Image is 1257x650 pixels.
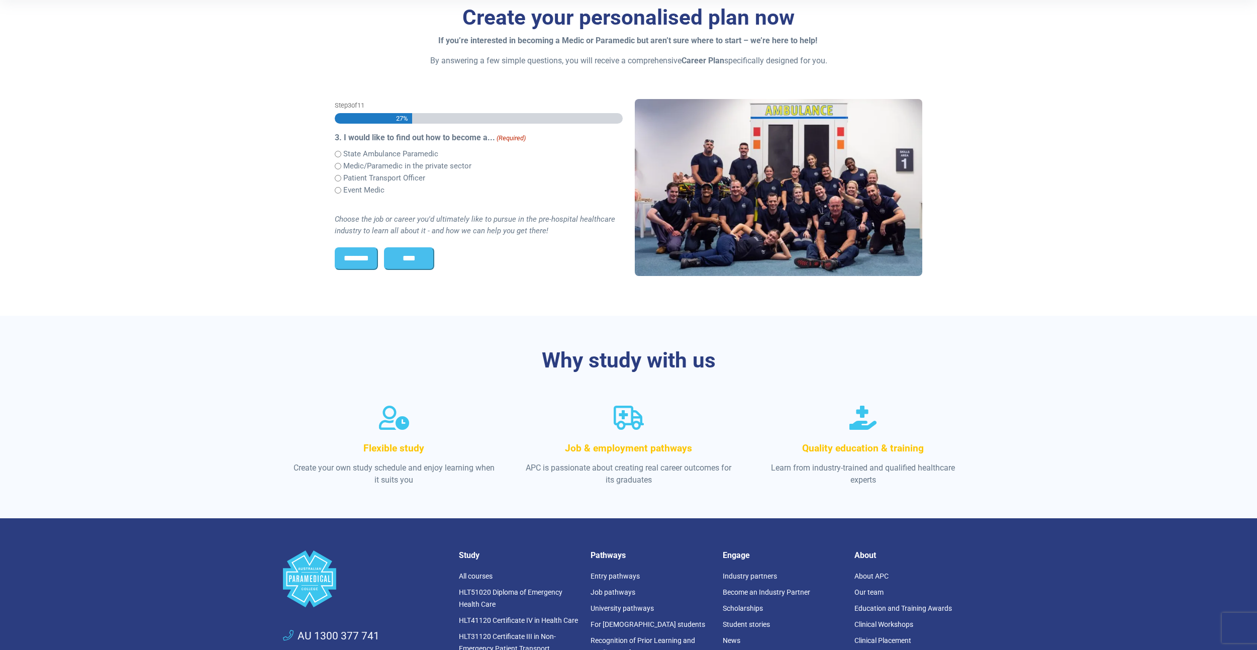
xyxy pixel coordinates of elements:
strong: If you’re interested in becoming a Medic or Paramedic but aren’t sure where to start – we’re here... [438,36,817,45]
a: Education and Training Awards [854,604,952,612]
span: Job & employment pathways [565,442,692,454]
i: Choose the job or career you'd ultimately like to pursue in the pre-hospital healthcare industry ... [335,215,615,235]
h5: About [854,550,975,560]
strong: Career Plan [682,56,724,65]
a: Our team [854,588,884,596]
h3: Why study with us [335,348,923,374]
span: 3 [348,102,351,109]
legend: 3. I would like to find out how to become a... [335,132,623,144]
a: Clinical Placement [854,636,911,644]
p: Learn from industry-trained and qualified healthcare experts [760,462,966,486]
a: Become an Industry Partner [723,588,810,596]
label: Medic/Paramedic in the private sector [343,160,471,172]
span: (Required) [496,133,526,143]
h5: Engage [723,550,843,560]
span: Quality education & training [802,442,924,454]
a: For [DEMOGRAPHIC_DATA] students [591,620,705,628]
p: By answering a few simple questions, you will receive a comprehensive specifically designed for you. [335,55,923,67]
h5: Study [459,550,579,560]
a: Industry partners [723,572,777,580]
h3: Create your personalised plan now [335,5,923,31]
p: Create your own study schedule and enjoy learning when it suits you [291,462,498,486]
a: AU 1300 377 741 [283,628,379,644]
label: Event Medic [343,184,384,196]
p: APC is passionate about creating real career outcomes for its graduates [525,462,732,486]
a: HLT41120 Certificate IV in Health Care [459,616,578,624]
a: News [723,636,740,644]
a: Clinical Workshops [854,620,913,628]
a: Entry pathways [591,572,640,580]
span: Flexible study [363,442,424,454]
a: About APC [854,572,889,580]
label: Patient Transport Officer [343,172,425,184]
a: University pathways [591,604,654,612]
span: 11 [357,102,364,109]
span: 27% [395,113,408,124]
a: HLT51020 Diploma of Emergency Health Care [459,588,562,608]
label: State Ambulance Paramedic [343,148,438,160]
h5: Pathways [591,550,711,560]
a: Student stories [723,620,770,628]
a: Scholarships [723,604,763,612]
a: Job pathways [591,588,635,596]
a: All courses [459,572,493,580]
p: Step of [335,101,623,110]
a: Space [283,550,447,607]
